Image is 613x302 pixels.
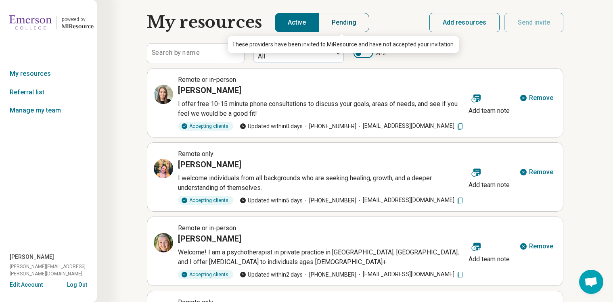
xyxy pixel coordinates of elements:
div: Accepting clients [178,270,233,279]
button: Add team note [465,162,513,192]
button: Add resources [429,13,500,32]
h1: My resources [147,13,262,32]
button: Log Out [67,281,87,287]
button: Remove [516,88,557,108]
button: Edit Account [10,281,43,289]
div: Open chat [579,270,603,294]
p: I offer free 10-15 minute phone consultations to discuss your goals, areas of needs, and see if y... [178,99,465,119]
span: [PHONE_NUMBER] [303,271,356,279]
p: Welcome! I am a psychotherapist in private practice in [GEOGRAPHIC_DATA], [GEOGRAPHIC_DATA], and ... [178,248,465,267]
span: [EMAIL_ADDRESS][DOMAIN_NAME] [356,270,464,279]
div: These providers have been invited to MiResource and have not accepted your invitation. [228,36,459,53]
button: Add team note [465,88,513,117]
button: Pending [319,13,369,32]
span: [PERSON_NAME][EMAIL_ADDRESS][PERSON_NAME][DOMAIN_NAME] [10,263,97,277]
a: Emerson Collegepowered by [3,13,94,32]
span: Updated within 0 days [240,122,303,131]
button: Send invite [504,13,563,32]
span: Updated within 2 days [240,271,303,279]
button: Remove [516,162,557,182]
h3: [PERSON_NAME] [178,159,241,170]
span: Remote only [178,150,213,158]
div: Accepting clients [178,122,233,131]
div: powered by [62,16,94,23]
span: [EMAIL_ADDRESS][DOMAIN_NAME] [356,122,464,130]
span: [PHONE_NUMBER] [303,196,356,205]
p: I welcome individuals from all backgrounds who are seeking healing, growth, and a deeper understa... [178,173,465,193]
label: A-Z [354,48,387,58]
span: [PHONE_NUMBER] [303,122,356,131]
label: Search by name [152,50,200,56]
h3: [PERSON_NAME] [178,233,241,244]
div: Accepting clients [178,196,233,205]
span: Remote or in-person [178,76,236,83]
h3: [PERSON_NAME] [178,85,241,96]
span: [PERSON_NAME] [10,253,54,261]
span: Updated within 5 days [240,196,303,205]
button: Remove [516,237,557,256]
button: Active [275,13,319,32]
img: Emerson College [9,13,52,32]
span: [EMAIL_ADDRESS][DOMAIN_NAME] [356,196,464,204]
button: Add team note [465,237,513,266]
span: Remote or in-person [178,224,236,232]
